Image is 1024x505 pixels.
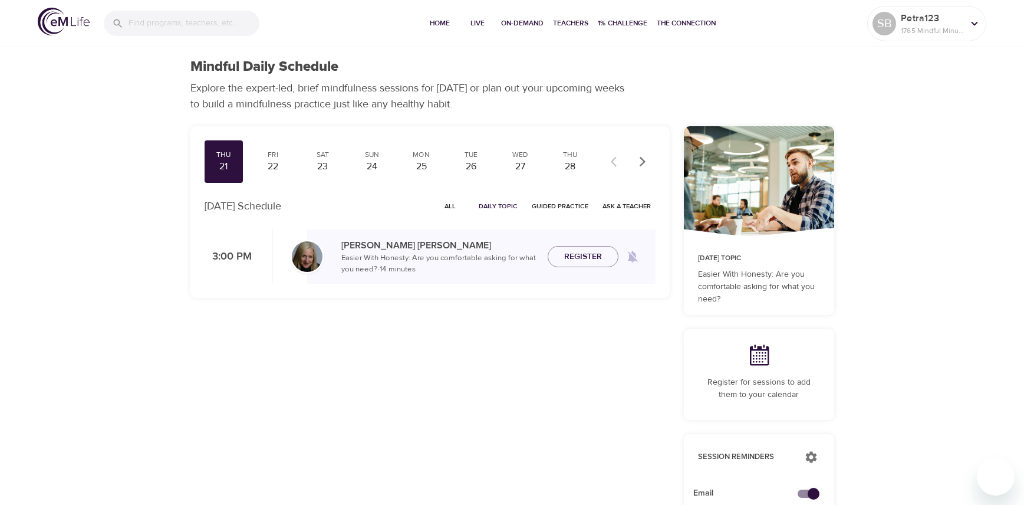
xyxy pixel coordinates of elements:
[553,17,588,29] span: Teachers
[555,150,585,160] div: Thu
[426,17,454,29] span: Home
[205,198,281,214] p: [DATE] Schedule
[901,25,963,36] p: 1765 Mindful Minutes
[129,11,259,36] input: Find programs, teachers, etc...
[506,160,535,173] div: 27
[474,197,522,215] button: Daily Topic
[209,150,239,160] div: Thu
[564,250,602,264] span: Register
[456,160,486,173] div: 26
[479,201,518,212] span: Daily Topic
[977,458,1015,496] iframe: Button to launch messaging window
[258,160,288,173] div: 22
[901,11,963,25] p: Petra123
[190,58,338,76] h1: Mindful Daily Schedule
[527,197,593,215] button: Guided Practice
[698,253,820,264] p: [DATE] Topic
[872,12,896,35] div: SB
[657,17,716,29] span: The Connection
[357,150,387,160] div: Sun
[501,17,544,29] span: On-Demand
[407,150,436,160] div: Mon
[598,17,647,29] span: 1% Challenge
[698,268,820,306] p: Easier With Honesty: Are you comfortable asking for what you need?
[693,487,806,500] span: Email
[258,150,288,160] div: Fri
[341,252,538,276] p: Easier With Honesty: Are you comfortable asking for what you need? · 14 minutes
[357,160,387,173] div: 24
[205,249,252,265] p: 3:00 PM
[432,197,469,215] button: All
[308,160,337,173] div: 23
[598,197,656,215] button: Ask a Teacher
[436,201,465,212] span: All
[548,246,618,268] button: Register
[407,160,436,173] div: 25
[38,8,90,35] img: logo
[618,242,647,271] span: Remind me when a class goes live every Thursday at 3:00 PM
[308,150,337,160] div: Sat
[532,201,588,212] span: Guided Practice
[602,201,651,212] span: Ask a Teacher
[555,160,585,173] div: 28
[190,80,633,112] p: Explore the expert-led, brief mindfulness sessions for [DATE] or plan out your upcoming weeks to ...
[209,160,239,173] div: 21
[463,17,492,29] span: Live
[698,376,820,401] p: Register for sessions to add them to your calendar
[506,150,535,160] div: Wed
[292,241,322,272] img: Diane_Renz-min.jpg
[456,150,486,160] div: Tue
[698,451,793,463] p: Session Reminders
[341,238,538,252] p: [PERSON_NAME] [PERSON_NAME]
